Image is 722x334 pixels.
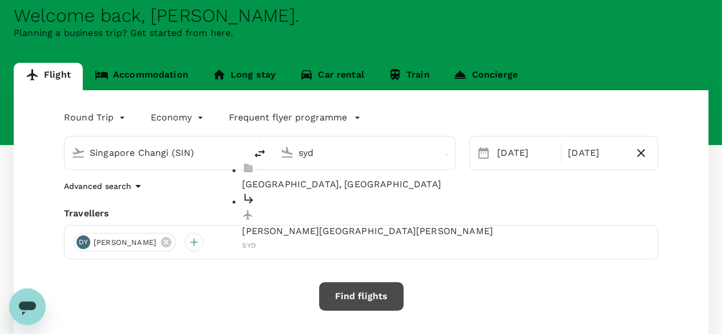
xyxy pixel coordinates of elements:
p: [GEOGRAPHIC_DATA], [GEOGRAPHIC_DATA] [242,178,505,192]
p: [PERSON_NAME][GEOGRAPHIC_DATA][PERSON_NAME] [242,225,505,239]
div: DY[PERSON_NAME] [74,233,176,251]
a: Train [376,63,442,90]
span: [PERSON_NAME] [87,237,163,248]
div: Round Trip [64,108,128,127]
input: Depart from [90,144,222,162]
span: SYD [242,242,256,250]
a: Flight [14,63,83,90]
button: Find flights [319,282,404,311]
button: Open [238,151,240,154]
div: DY [76,235,90,249]
div: Travellers [64,207,658,220]
div: [DATE] [493,142,558,164]
div: Welcome back , [PERSON_NAME] . [14,5,708,26]
button: Frequent flyer programme [229,111,361,124]
button: Advanced search [64,179,145,193]
p: Frequent flyer programme [229,111,347,124]
img: flight-icon [242,210,253,221]
p: Advanced search [64,180,131,192]
button: delete [246,140,273,167]
a: Car rental [288,63,376,90]
iframe: Button to launch messaging window [9,288,46,325]
img: city-icon [242,163,253,174]
button: Close [446,154,448,156]
a: Long stay [200,63,288,90]
p: Planning a business trip? Get started from here. [14,26,708,40]
a: Accommodation [83,63,200,90]
div: [DATE] [563,142,629,164]
input: Going to [299,144,431,162]
div: Economy [151,108,206,127]
a: Concierge [441,63,529,90]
